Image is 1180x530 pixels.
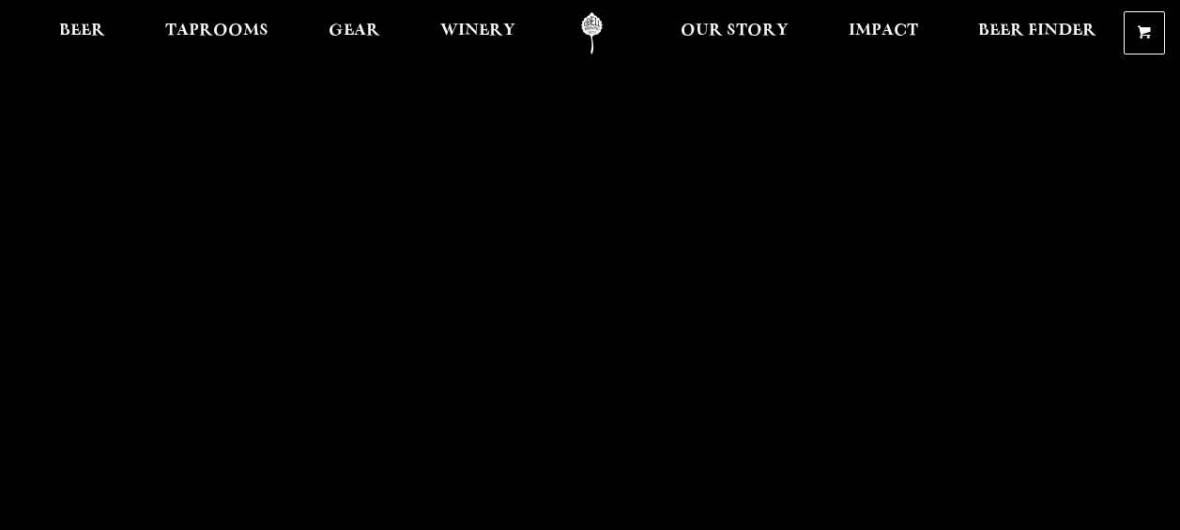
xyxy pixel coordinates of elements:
[59,23,105,39] span: Beer
[836,12,930,55] a: Impact
[165,23,268,39] span: Taprooms
[849,23,918,39] span: Impact
[668,12,801,55] a: Our Story
[440,23,515,39] span: Winery
[557,12,627,55] a: Odell Home
[47,12,117,55] a: Beer
[316,12,392,55] a: Gear
[153,12,281,55] a: Taprooms
[329,23,380,39] span: Gear
[681,23,789,39] span: Our Story
[428,12,528,55] a: Winery
[978,23,1096,39] span: Beer Finder
[966,12,1109,55] a: Beer Finder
